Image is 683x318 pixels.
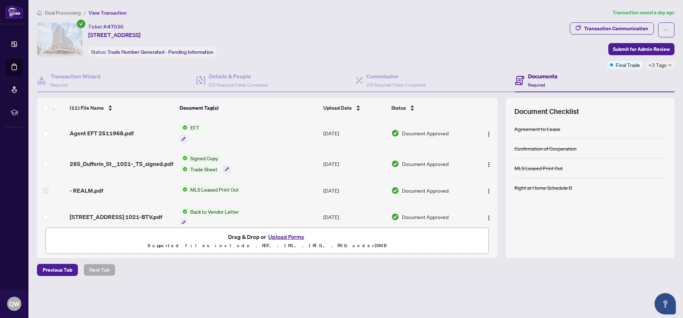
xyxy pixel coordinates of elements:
[486,162,492,167] img: Logo
[84,9,86,17] li: /
[180,154,187,162] img: Status Icon
[613,43,670,55] span: Submit for Admin Review
[486,215,492,221] img: Logo
[402,129,449,137] span: Document Approved
[366,72,425,80] h4: Commission
[483,211,494,223] button: Logo
[483,185,494,196] button: Logo
[391,187,399,194] img: Document Status
[514,125,560,133] div: Agreement to Lease
[402,187,449,194] span: Document Approved
[323,104,352,112] span: Upload Date
[88,47,216,57] div: Status:
[180,124,202,143] button: Status IconEFT
[180,186,187,193] img: Status Icon
[187,165,220,173] span: Trade Sheet
[45,10,81,16] span: Deal Processing
[177,98,320,118] th: Document Tag(s)
[70,160,173,168] span: 285_Dufferin_St__1021-_TS_signed.pdf
[321,202,388,233] td: [DATE]
[187,154,221,162] span: Signed Copy
[514,164,563,172] div: MLS Leased Print Out
[88,22,123,31] div: Ticket #:
[180,124,187,131] img: Status Icon
[70,213,162,221] span: [STREET_ADDRESS] 1021-BTV.pdf
[648,61,667,69] span: +3 Tags
[483,127,494,139] button: Logo
[570,22,654,35] button: Transaction Communication
[180,154,231,173] button: Status IconSigned CopyStatus IconTrade Sheet
[187,124,202,131] span: EFT
[89,10,127,16] span: View Transaction
[391,129,399,137] img: Document Status
[366,82,425,88] span: 2/2 Required Fields Completed
[402,160,449,168] span: Document Approved
[584,23,648,34] div: Transaction Communication
[37,264,78,276] button: Previous Tab
[528,72,557,80] h4: Documents
[37,10,42,15] span: home
[70,129,134,137] span: Agent EFT 2511968.pdf
[187,186,242,193] span: MLS Leased Print Out
[9,299,20,309] span: QW
[107,49,213,55] span: Trade Number Generated - Pending Information
[321,179,388,202] td: [DATE]
[514,145,577,152] div: Confirmation of Cooperation
[321,148,388,179] td: [DATE]
[514,184,572,192] div: Right at Home Schedule B
[88,31,141,39] span: [STREET_ADDRESS]
[37,23,82,56] img: IMG-W12298804_1.jpg
[180,186,242,193] button: Status IconMLS Leased Print Out
[180,208,242,227] button: Status IconBack to Vendor Letter
[51,72,101,80] h4: Transaction Wizard
[228,232,306,241] span: Drag & Drop or
[266,232,306,241] button: Upload Forms
[67,98,177,118] th: (11) File Name
[70,104,104,112] span: (11) File Name
[321,98,388,118] th: Upload Date
[321,118,388,148] td: [DATE]
[388,98,473,118] th: Status
[391,160,399,168] img: Document Status
[209,72,268,80] h4: Details & People
[209,82,268,88] span: 2/2 Required Fields Completed
[664,27,669,32] span: ellipsis
[668,63,672,67] span: down
[391,104,406,112] span: Status
[391,213,399,221] img: Document Status
[613,9,674,17] article: Transaction saved a day ago
[402,213,449,221] span: Document Approved
[486,131,492,137] img: Logo
[107,24,123,30] span: 47030
[616,61,640,69] span: Final Trade
[43,264,72,276] span: Previous Tab
[70,186,103,195] span: - REALM.pdf
[180,208,187,215] img: Status Icon
[514,106,579,116] span: Document Checklist
[528,82,545,88] span: Required
[46,228,488,254] span: Drag & Drop orUpload FormsSupported files include .PDF, .JPG, .JPEG, .PNG under25MB
[84,264,115,276] button: Next Tab
[51,82,68,88] span: Required
[486,188,492,194] img: Logo
[180,165,187,173] img: Status Icon
[187,208,242,215] span: Back to Vendor Letter
[608,43,674,55] button: Submit for Admin Review
[6,5,23,19] img: logo
[50,241,484,250] p: Supported files include .PDF, .JPG, .JPEG, .PNG under 25 MB
[655,293,676,314] button: Open asap
[77,20,85,28] span: check-circle
[483,158,494,170] button: Logo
